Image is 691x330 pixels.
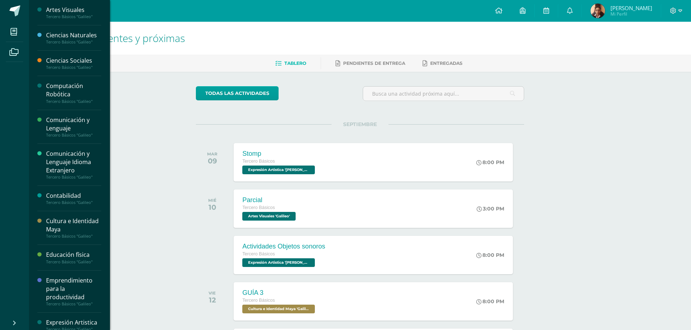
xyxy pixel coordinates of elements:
[46,175,101,180] div: Tercero Básicos "Galileo"
[46,192,101,200] div: Contabilidad
[46,318,101,327] div: Expresión Artistica
[46,200,101,205] div: Tercero Básicos "Galileo"
[46,217,101,234] div: Cultura e Identidad Maya
[242,205,275,210] span: Tercero Básicos
[208,203,217,212] div: 10
[46,6,101,19] a: Artes VisualesTercero Básicos "Galileo"
[46,65,101,70] div: Tercero Básicos "Galileo"
[46,6,101,14] div: Artes Visuales
[610,11,652,17] span: Mi Perfil
[242,166,315,174] span: Expresión Artistica 'Galileo'
[46,150,101,175] div: Comunicación y Lenguaje Idioma Extranjero
[46,251,101,259] div: Educación física
[242,298,275,303] span: Tercero Básicos
[476,252,504,258] div: 8:00 PM
[46,150,101,180] a: Comunicación y Lenguaje Idioma ExtranjeroTercero Básicos "Galileo"
[430,60,462,66] span: Entregadas
[476,298,504,305] div: 8:00 PM
[284,60,306,66] span: Tablero
[275,58,306,69] a: Tablero
[46,217,101,239] a: Cultura e Identidad MayaTercero Básicos "Galileo"
[46,57,101,70] a: Ciencias SocialesTercero Básicos "Galileo"
[591,4,605,18] img: 3a6ce4f768a7b1eafc7f18269d90ebb8.png
[46,31,101,39] div: Ciencias Naturales
[242,258,315,267] span: Expresión Artistica 'Galileo'
[46,192,101,205] a: ContabilidadTercero Básicos "Galileo"
[46,133,101,138] div: Tercero Básicos "Galileo"
[242,196,297,204] div: Parcial
[242,212,296,221] span: Artes Visuales 'Galileo'
[343,60,405,66] span: Pendientes de entrega
[46,116,101,133] div: Comunicación y Lenguaje
[209,291,216,296] div: VIE
[207,151,217,156] div: MAR
[46,99,101,104] div: Tercero Básicos "Galileo"
[46,116,101,138] a: Comunicación y LenguajeTercero Básicos "Galileo"
[423,58,462,69] a: Entregadas
[242,150,317,158] div: Stomp
[242,159,275,164] span: Tercero Básicos
[46,276,101,306] a: Emprendimiento para la productividadTercero Básicos "Galileo"
[46,82,101,99] div: Computación Robótica
[242,243,325,250] div: Actividades Objetos sonoros
[332,121,388,128] span: SEPTIEMBRE
[46,301,101,306] div: Tercero Básicos "Galileo"
[46,57,101,65] div: Ciencias Sociales
[38,31,185,45] span: Actividades recientes y próximas
[242,289,317,297] div: GUÍA 3
[46,31,101,45] a: Ciencias NaturalesTercero Básicos "Galileo"
[336,58,405,69] a: Pendientes de entrega
[46,234,101,239] div: Tercero Básicos "Galileo"
[610,4,652,12] span: [PERSON_NAME]
[46,259,101,264] div: Tercero Básicos "Galileo"
[46,276,101,301] div: Emprendimiento para la productividad
[363,87,524,101] input: Busca una actividad próxima aquí...
[242,251,275,256] span: Tercero Básicos
[477,205,504,212] div: 3:00 PM
[207,156,217,165] div: 09
[46,82,101,104] a: Computación RobóticaTercero Básicos "Galileo"
[208,198,217,203] div: MIÉ
[46,39,101,45] div: Tercero Básicos "Galileo"
[46,251,101,264] a: Educación físicaTercero Básicos "Galileo"
[242,305,315,313] span: Cultura e Identidad Maya 'Galileo'
[46,14,101,19] div: Tercero Básicos "Galileo"
[196,86,279,100] a: todas las Actividades
[209,296,216,304] div: 12
[476,159,504,166] div: 8:00 PM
